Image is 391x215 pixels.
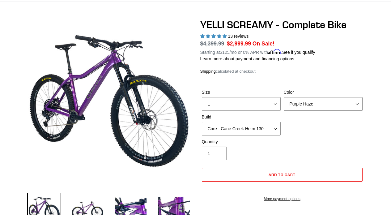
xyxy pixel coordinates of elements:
[200,56,294,61] a: Learn more about payment and financing options
[227,41,251,47] span: $2,999.99
[202,89,281,96] label: Size
[282,50,315,55] a: See if you qualify - Learn more about Affirm Financing (opens in modal)
[268,49,281,54] span: Affirm
[202,139,281,145] label: Quantity
[200,48,315,56] p: Starting at /mo or 0% APR with .
[200,34,228,39] span: 5.00 stars
[228,34,249,39] span: 13 reviews
[284,89,363,96] label: Color
[253,40,274,48] span: On Sale!
[202,196,363,202] a: More payment options
[200,69,216,74] a: Shipping
[220,50,229,55] span: $125
[202,114,281,120] label: Build
[200,41,224,47] s: $4,399.99
[200,19,364,31] h1: YELLI SCREAMY - Complete Bike
[200,68,364,75] div: calculated at checkout.
[202,168,363,182] button: Add to cart
[269,172,295,177] span: Add to cart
